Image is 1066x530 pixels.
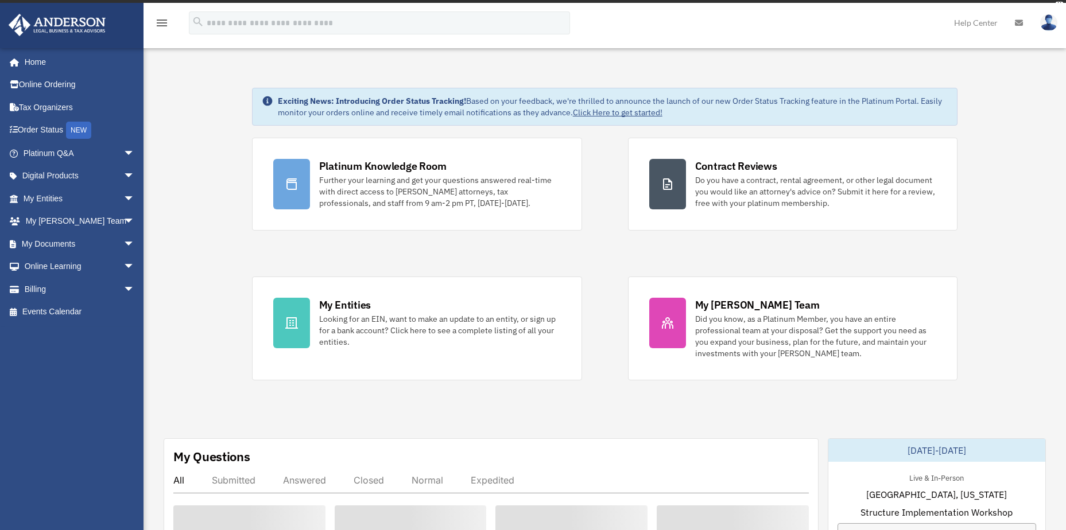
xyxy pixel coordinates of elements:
a: Billingarrow_drop_down [8,278,152,301]
span: arrow_drop_down [123,278,146,301]
div: Contract Reviews [695,159,777,173]
div: Do you have a contract, rental agreement, or other legal document you would like an attorney's ad... [695,174,937,209]
a: Home [8,50,146,73]
a: My Entitiesarrow_drop_down [8,187,152,210]
span: arrow_drop_down [123,232,146,256]
div: Live & In-Person [900,471,973,483]
a: Digital Productsarrow_drop_down [8,165,152,188]
i: search [192,15,204,28]
div: Answered [283,474,326,486]
img: Anderson Advisors Platinum Portal [5,14,109,36]
span: arrow_drop_down [123,255,146,279]
a: Events Calendar [8,301,152,324]
a: Platinum Q&Aarrow_drop_down [8,142,152,165]
div: Did you know, as a Platinum Member, you have an entire professional team at your disposal? Get th... [695,313,937,359]
span: arrow_drop_down [123,187,146,211]
a: My Documentsarrow_drop_down [8,232,152,255]
a: Platinum Knowledge Room Further your learning and get your questions answered real-time with dire... [252,138,582,231]
a: Tax Organizers [8,96,152,119]
div: My [PERSON_NAME] Team [695,298,820,312]
div: Submitted [212,474,255,486]
a: Contract Reviews Do you have a contract, rental agreement, or other legal document you would like... [628,138,958,231]
a: My [PERSON_NAME] Teamarrow_drop_down [8,210,152,233]
img: User Pic [1040,14,1057,31]
a: Online Ordering [8,73,152,96]
span: [GEOGRAPHIC_DATA], [US_STATE] [866,488,1007,501]
div: Based on your feedback, we're thrilled to announce the launch of our new Order Status Tracking fe... [278,95,948,118]
a: My [PERSON_NAME] Team Did you know, as a Platinum Member, you have an entire professional team at... [628,276,958,380]
span: arrow_drop_down [123,165,146,188]
a: Click Here to get started! [573,107,662,118]
a: menu [155,20,169,30]
strong: Exciting News: Introducing Order Status Tracking! [278,96,466,106]
div: Platinum Knowledge Room [319,159,447,173]
div: My Questions [173,448,250,465]
div: Normal [412,474,443,486]
div: Expedited [471,474,514,486]
div: All [173,474,184,486]
div: Further your learning and get your questions answered real-time with direct access to [PERSON_NAM... [319,174,561,209]
i: menu [155,16,169,30]
div: [DATE]-[DATE] [828,439,1045,462]
a: Order StatusNEW [8,119,152,142]
span: arrow_drop_down [123,142,146,165]
div: Looking for an EIN, want to make an update to an entity, or sign up for a bank account? Click her... [319,313,561,348]
span: Structure Implementation Workshop [860,505,1013,519]
div: close [1056,2,1063,9]
a: Online Learningarrow_drop_down [8,255,152,278]
a: My Entities Looking for an EIN, want to make an update to an entity, or sign up for a bank accoun... [252,276,582,380]
div: Closed [354,474,384,486]
div: NEW [66,122,91,139]
span: arrow_drop_down [123,210,146,233]
div: My Entities [319,298,371,312]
